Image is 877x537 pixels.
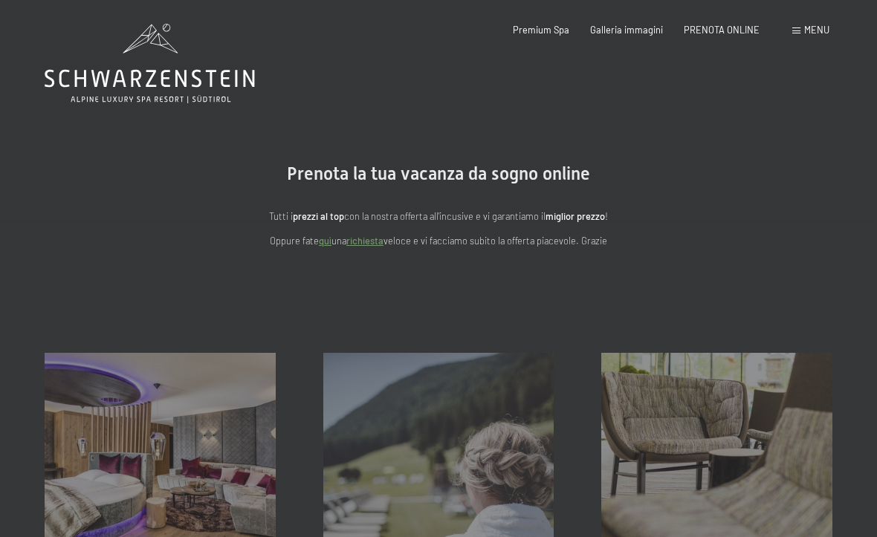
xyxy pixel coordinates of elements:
[546,210,605,222] strong: miglior prezzo
[141,233,736,248] p: Oppure fate una veloce e vi facciamo subito la offerta piacevole. Grazie
[804,24,829,36] span: Menu
[513,24,569,36] a: Premium Spa
[590,24,663,36] a: Galleria immagini
[346,235,384,247] a: richiesta
[684,24,760,36] a: PRENOTA ONLINE
[141,209,736,224] p: Tutti i con la nostra offerta all'incusive e vi garantiamo il !
[319,235,331,247] a: quì
[293,210,344,222] strong: prezzi al top
[287,163,590,184] span: Prenota la tua vacanza da sogno online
